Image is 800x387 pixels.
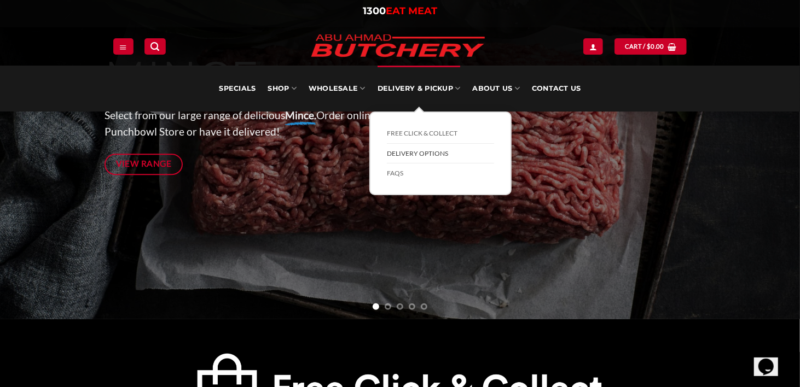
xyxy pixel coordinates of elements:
[105,154,183,175] a: View Range
[285,109,316,121] strong: Mince.
[373,303,379,310] li: Page dot 1
[268,66,297,112] a: SHOP
[583,38,603,54] a: Login
[409,303,415,310] li: Page dot 4
[363,5,437,17] a: 1300EAT MEAT
[219,66,256,112] a: Specials
[647,42,651,51] span: $
[397,303,403,310] li: Page dot 3
[378,66,461,112] a: Delivery & Pickup
[363,5,386,17] span: 1300
[647,43,664,50] bdi: 0.00
[105,109,461,138] span: Select from our large range of delicious Order online & collect from our Punchbowl Store or have ...
[625,42,664,51] span: Cart /
[309,66,366,112] a: Wholesale
[472,66,519,112] a: About Us
[421,303,427,310] li: Page dot 5
[116,157,172,171] span: View Range
[113,38,133,54] a: Menu
[387,144,494,164] a: Delivery Options
[387,124,494,144] a: FREE Click & Collect
[615,38,687,54] a: View cart
[144,38,165,54] a: Search
[302,27,494,66] img: Abu Ahmad Butchery
[754,343,789,376] iframe: chat widget
[532,66,581,112] a: Contact Us
[387,163,494,183] a: FAQs
[385,303,391,310] li: Page dot 2
[386,5,437,17] span: EAT MEAT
